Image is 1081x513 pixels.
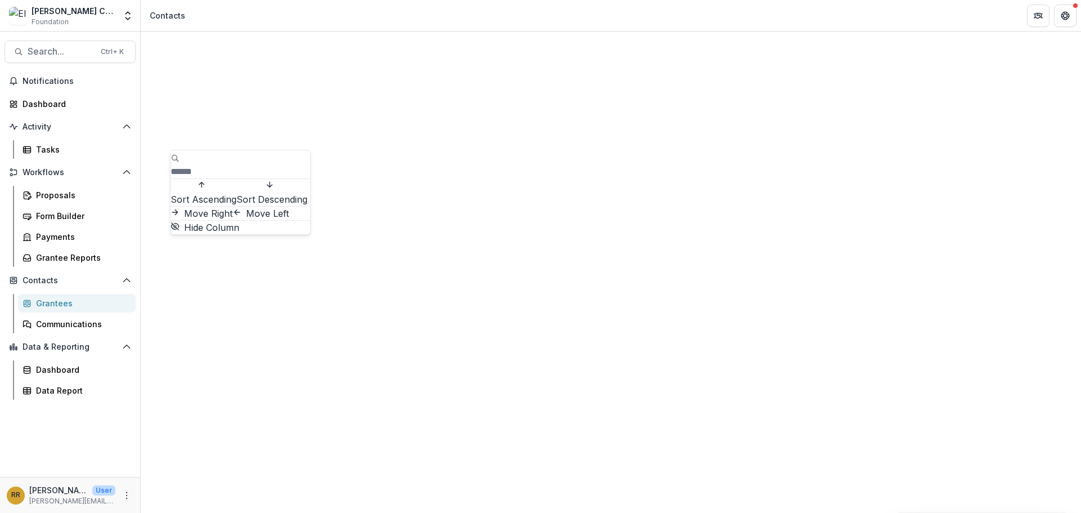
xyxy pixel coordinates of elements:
div: Communications [36,318,127,330]
p: User [92,485,115,496]
div: Ctrl + K [99,46,126,58]
button: Notifications [5,72,136,90]
span: Notifications [23,77,131,86]
a: Grantees [18,294,136,313]
span: Sort Ascending [171,194,236,205]
button: Search... [5,41,136,63]
span: Search... [28,46,94,57]
button: Open entity switcher [120,5,136,27]
span: Data & Reporting [23,342,118,352]
div: Randal Rosman [11,492,20,499]
div: Tasks [36,144,127,155]
div: Data Report [36,385,127,396]
a: Payments [18,227,136,246]
a: Form Builder [18,207,136,225]
div: Dashboard [23,98,127,110]
p: [PERSON_NAME][EMAIL_ADDRESS][DOMAIN_NAME] [29,496,115,506]
button: Partners [1027,5,1049,27]
nav: breadcrumb [145,7,190,24]
a: Data Report [18,381,136,400]
div: Dashboard [36,364,127,376]
button: Get Help [1054,5,1076,27]
button: Sort Ascending [171,179,236,206]
div: Contacts [150,10,185,21]
button: Hide Column [171,221,239,234]
div: Payments [36,231,127,243]
button: Sort Descending [236,179,307,206]
div: Form Builder [36,210,127,222]
span: Activity [23,122,118,132]
button: Open Workflows [5,163,136,181]
p: [PERSON_NAME] [29,484,88,496]
img: Ella Fitzgerald Charitable Foundation [9,7,27,25]
a: Proposals [18,186,136,204]
a: Dashboard [18,360,136,379]
a: Dashboard [5,95,136,113]
button: More [120,489,133,502]
div: Grantees [36,297,127,309]
button: Move Left [233,207,289,220]
span: Workflows [23,168,118,177]
button: Open Activity [5,118,136,136]
button: Open Data & Reporting [5,338,136,356]
div: Grantee Reports [36,252,127,264]
button: Open Contacts [5,271,136,289]
button: Move Right [171,207,233,220]
div: Proposals [36,189,127,201]
span: Contacts [23,276,118,286]
span: Foundation [32,17,69,27]
a: Communications [18,315,136,333]
a: Tasks [18,140,136,159]
span: Sort Descending [236,194,307,205]
a: Grantee Reports [18,248,136,267]
div: [PERSON_NAME] Charitable Foundation [32,5,115,17]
